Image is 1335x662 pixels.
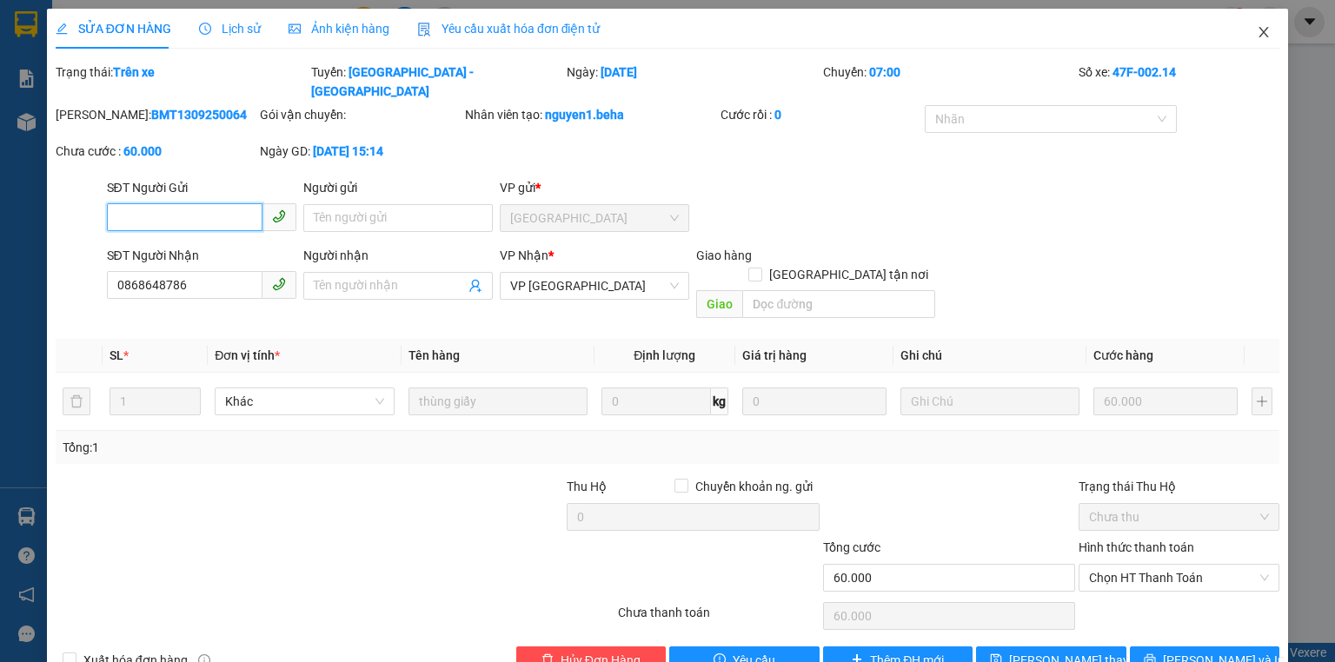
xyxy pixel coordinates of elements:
div: Trạng thái: [54,63,309,101]
span: edit [56,23,68,35]
label: Hình thức thanh toán [1079,540,1194,554]
span: Ảnh kiện hàng [289,22,389,36]
b: 60.000 [123,144,162,158]
div: Cước rồi : [721,105,921,124]
div: Nhân viên tạo: [465,105,717,124]
div: Tuyến: [309,63,565,101]
button: Close [1239,9,1288,57]
b: 47F-002.14 [1112,65,1176,79]
input: Dọc đường [742,290,935,318]
div: Ngày: [565,63,820,101]
span: SL [110,348,123,362]
input: 0 [742,387,887,415]
div: Chuyến: [821,63,1077,101]
span: Thu Hộ [567,480,607,493]
span: close [1257,25,1271,39]
span: kg [711,387,728,415]
b: 07:00 [869,65,900,79]
div: SĐT Người Gửi [107,178,296,197]
span: phone [272,277,286,291]
div: Chưa cước : [56,142,256,161]
span: picture [289,23,301,35]
input: VD: Bàn, Ghế [408,387,588,415]
div: Gói vận chuyển: [260,105,461,124]
div: Người nhận [303,246,493,265]
div: Số xe: [1077,63,1281,101]
span: clock-circle [199,23,211,35]
b: [GEOGRAPHIC_DATA] - [GEOGRAPHIC_DATA] [311,65,474,98]
span: Cước hàng [1093,348,1153,362]
div: SĐT Người Nhận [107,246,296,265]
div: Tổng: 1 [63,438,516,457]
span: user-add [468,279,482,293]
b: [DATE] [601,65,637,79]
span: Yêu cầu xuất hóa đơn điện tử [417,22,601,36]
button: plus [1252,387,1272,415]
span: Tổng cước [823,540,880,554]
input: 0 [1093,387,1238,415]
div: Ngày GD: [260,142,461,161]
img: icon [417,23,431,36]
span: Đơn vị tính [215,348,280,362]
div: [PERSON_NAME]: [56,105,256,124]
span: Tên hàng [408,348,460,362]
div: Người gửi [303,178,493,197]
span: Khác [225,388,383,414]
span: Chuyển khoản ng. gửi [688,477,820,496]
span: SỬA ĐƠN HÀNG [56,22,171,36]
input: Ghi Chú [900,387,1079,415]
span: ĐẮK LẮK [510,205,679,231]
span: Chưa thu [1089,504,1269,530]
b: Trên xe [113,65,155,79]
b: nguyen1.beha [545,108,624,122]
div: Chưa thanh toán [616,603,820,633]
div: Trạng thái Thu Hộ [1079,477,1279,496]
button: delete [63,387,90,415]
span: phone [272,209,286,223]
span: Giao hàng [696,248,752,262]
span: VP Nhận [500,248,548,262]
b: BMT1309250064 [151,108,247,122]
span: Chọn HT Thanh Toán [1089,565,1269,591]
span: [GEOGRAPHIC_DATA] tận nơi [762,265,935,284]
span: Giá trị hàng [742,348,807,362]
b: [DATE] 15:14 [313,144,383,158]
span: VP PHÚ YÊN [510,273,679,299]
span: Định lượng [634,348,695,362]
span: Giao [696,290,742,318]
span: Lịch sử [199,22,261,36]
th: Ghi chú [893,339,1086,373]
b: 0 [774,108,781,122]
div: VP gửi [500,178,689,197]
